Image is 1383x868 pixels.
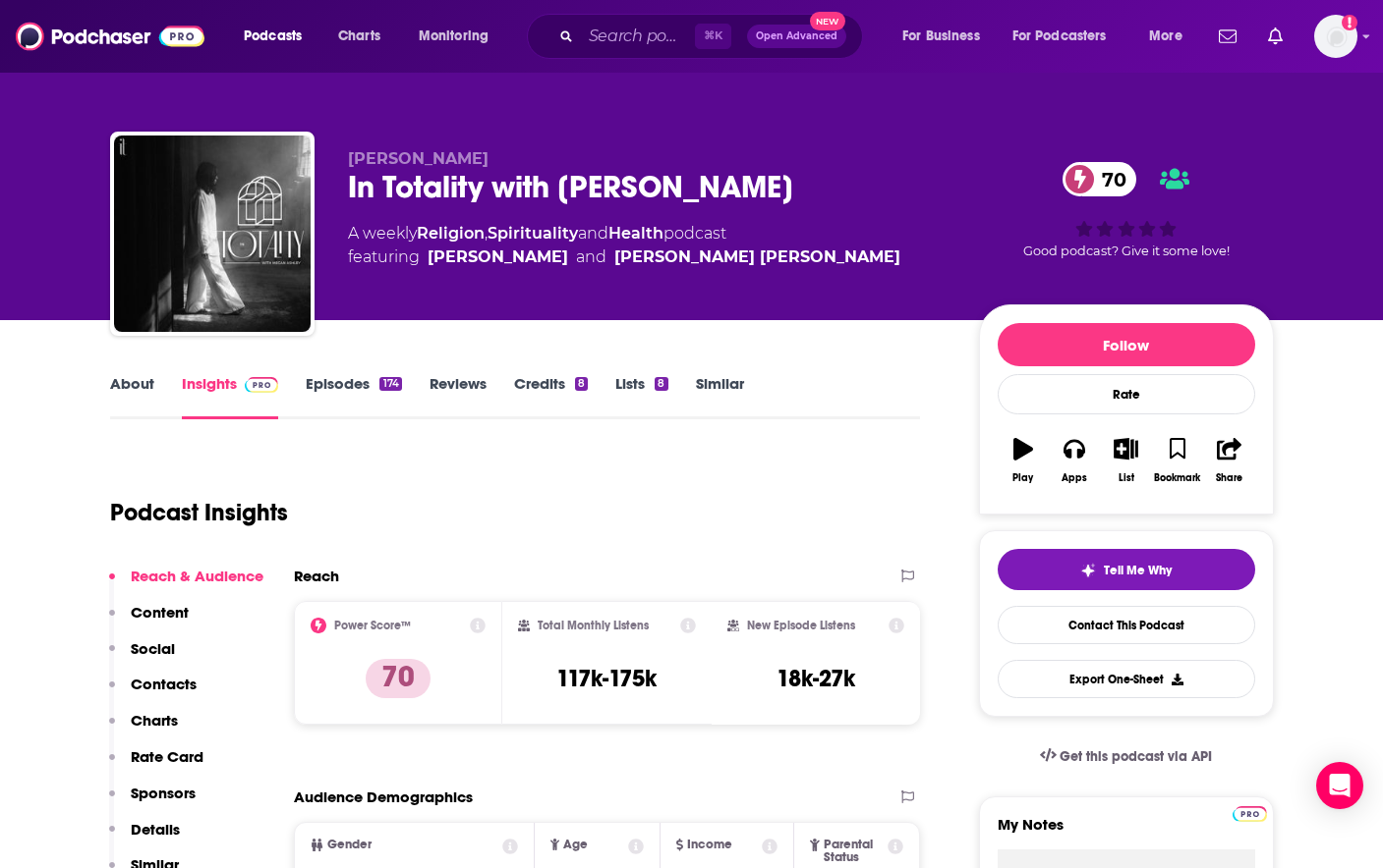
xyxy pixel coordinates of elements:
div: 8 [575,377,588,391]
span: Good podcast? Give it some love! [1023,244,1230,258]
div: Rate [998,374,1255,414]
button: open menu [1135,21,1207,52]
p: Details [131,820,180,839]
button: open menu [230,21,327,52]
a: 70 [1063,162,1136,196]
p: 70 [366,659,431,698]
div: Apps [1062,472,1087,484]
button: Share [1203,425,1254,496]
h2: Power Score™ [334,619,411,632]
h1: Podcast Insights [110,498,288,527]
span: For Podcasters [1012,23,1107,50]
p: Sponsors [131,784,196,802]
button: Bookmark [1152,425,1203,496]
h2: Audience Demographics [294,787,473,806]
a: Contact This Podcast [998,606,1255,644]
a: Pro website [1233,803,1267,822]
a: Megan Ashley Brooks [614,245,900,269]
span: and [578,224,608,243]
div: 70Good podcast? Give it some love! [979,149,1274,271]
img: Podchaser - Follow, Share and Rate Podcasts [16,18,204,55]
a: Show notifications dropdown [1260,20,1291,53]
span: Charts [338,23,380,50]
span: Monitoring [419,23,489,50]
a: Credits8 [514,374,588,419]
img: Podchaser Pro [245,377,279,393]
input: Search podcasts, credits, & more... [581,21,695,52]
button: open menu [1000,21,1135,52]
span: Income [687,839,732,851]
span: Parental Status [824,839,885,864]
button: Show profile menu [1314,15,1357,58]
span: 70 [1082,162,1136,196]
p: Reach & Audience [131,567,263,585]
a: Episodes174 [306,374,401,419]
h2: Reach [294,567,339,585]
span: For Business [902,23,980,50]
p: Content [131,603,189,622]
img: User Profile [1314,15,1357,58]
span: Gender [327,839,372,851]
button: tell me why sparkleTell Me Why [998,549,1255,590]
a: Get this podcast via API [1024,732,1229,781]
div: List [1119,472,1134,484]
h3: 18k-27k [777,664,855,693]
button: Details [109,820,180,856]
button: Contacts [109,675,197,711]
div: Search podcasts, credits, & more... [546,14,882,59]
button: Content [109,603,189,639]
a: Similar [696,374,744,419]
span: More [1149,23,1182,50]
button: open menu [405,21,514,52]
svg: Add a profile image [1342,15,1357,30]
button: Reach & Audience [109,567,263,603]
a: Reviews [430,374,487,419]
a: Lists8 [615,374,667,419]
span: New [810,12,845,30]
span: and [576,245,606,269]
a: Spirituality [488,224,578,243]
button: List [1100,425,1151,496]
a: Health [608,224,663,243]
a: Show notifications dropdown [1211,20,1244,53]
button: Open AdvancedNew [747,25,846,48]
span: Get this podcast via API [1060,748,1212,765]
p: Social [131,639,175,658]
span: [PERSON_NAME] [348,149,489,168]
p: Rate Card [131,747,203,766]
p: Contacts [131,675,197,693]
div: 174 [379,377,401,391]
span: Podcasts [244,23,302,50]
span: Tell Me Why [1104,563,1172,578]
img: Podchaser Pro [1233,806,1267,822]
span: Age [563,839,588,851]
img: In Totality with Megan Ashley [114,136,311,332]
button: Apps [1049,425,1100,496]
p: Charts [131,711,178,730]
button: Charts [109,711,178,747]
div: Play [1012,472,1033,484]
button: Sponsors [109,784,196,820]
a: Religion [417,224,485,243]
h2: Total Monthly Listens [538,619,649,632]
div: Open Intercom Messenger [1316,762,1363,809]
div: Share [1216,472,1242,484]
a: InsightsPodchaser Pro [182,374,279,419]
span: Logged in as shcarlos [1314,15,1357,58]
h3: 117k-175k [556,664,657,693]
div: 8 [655,377,667,391]
div: A weekly podcast [348,222,900,269]
button: Play [998,425,1049,496]
button: open menu [889,21,1005,52]
button: Follow [998,323,1255,366]
a: About [110,374,154,419]
span: ⌘ K [695,24,731,49]
button: Social [109,639,175,676]
span: Open Advanced [756,31,837,41]
div: Bookmark [1154,472,1200,484]
span: , [485,224,488,243]
span: featuring [348,245,900,269]
a: B.Simone [428,245,568,269]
